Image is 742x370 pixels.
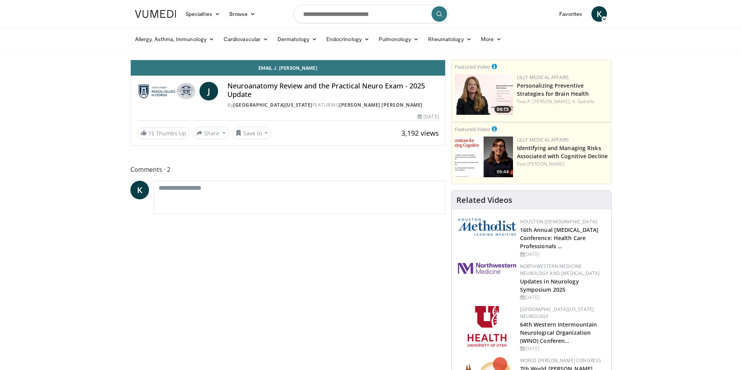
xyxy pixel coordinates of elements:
[520,345,605,352] div: [DATE]
[219,31,273,47] a: Cardiovascular
[520,218,597,225] a: Houston [DEMOGRAPHIC_DATA]
[137,127,190,139] a: 15 Thumbs Up
[520,226,599,250] a: 16th Annual [MEDICAL_DATA] Conference: Health Care Professionals …
[423,31,476,47] a: Rheumatology
[455,137,513,177] img: fc5f84e2-5eb7-4c65-9fa9-08971b8c96b8.jpg.150x105_q85_crop-smart_upscale.jpg
[520,357,602,364] a: World [PERSON_NAME] Congress
[520,294,605,301] div: [DATE]
[520,263,600,277] a: Northwestern Medicine Neurology and [MEDICAL_DATA]
[520,306,594,320] a: [GEOGRAPHIC_DATA][US_STATE] Neurology
[455,63,490,70] small: Featured Video
[401,128,439,138] span: 3,192 views
[476,31,506,47] a: More
[458,218,516,236] img: 5e4488cc-e109-4a4e-9fd9-73bb9237ee91.png.150x105_q85_autocrop_double_scale_upscale_version-0.2.png
[572,98,595,105] a: A. Gabelle
[517,98,608,105] div: Feat.
[293,5,449,23] input: Search topics, interventions
[227,102,439,109] div: By FEATURING
[233,102,312,108] a: [GEOGRAPHIC_DATA][US_STATE]
[455,74,513,115] img: c3be7821-a0a3-4187-927a-3bb177bd76b4.png.150x105_q85_crop-smart_upscale.jpg
[181,6,225,22] a: Specialties
[520,278,579,293] a: Updates in Neurology Symposium 2025
[227,82,439,99] h4: Neuroanatomy Review and the Practical Neuro Exam - 2025 Update
[130,164,446,175] span: Comments 2
[520,251,605,258] div: [DATE]
[418,113,439,120] div: [DATE]
[494,168,511,175] span: 06:44
[232,127,272,139] button: Save to
[135,10,176,18] img: VuMedi Logo
[517,74,569,81] a: Lilly Medical Affairs
[494,106,511,113] span: 04:15
[148,130,154,137] span: 15
[225,6,260,22] a: Browse
[273,31,322,47] a: Dermatology
[193,127,229,139] button: Share
[517,82,589,97] a: Personalizing Preventive Strategies for Brain Health
[591,6,607,22] a: K
[137,82,196,100] img: Medical College of Georgia - Augusta University
[131,60,445,76] a: Email J. [PERSON_NAME]
[322,31,374,47] a: Endocrinology
[130,31,219,47] a: Allergy, Asthma, Immunology
[455,74,513,115] a: 04:15
[527,98,571,105] a: P. [PERSON_NAME],
[458,263,516,274] img: 2a462fb6-9365-492a-ac79-3166a6f924d8.png.150x105_q85_autocrop_double_scale_upscale_version-0.2.jpg
[374,31,423,47] a: Pulmonology
[455,126,490,133] small: Featured Video
[199,82,218,100] a: J
[517,161,608,168] div: Feat.
[455,137,513,177] a: 06:44
[517,137,569,143] a: Lilly Medical Affairs
[130,181,149,199] a: K
[555,6,587,22] a: Favorites
[520,321,597,344] a: 64th Western Intermountain Neurological Organization (WINO) Conferen…
[527,161,564,167] a: [PERSON_NAME]
[456,195,512,205] h4: Related Videos
[468,306,506,347] img: f6362829-b0a3-407d-a044-59546adfd345.png.150x105_q85_autocrop_double_scale_upscale_version-0.2.png
[339,102,423,108] a: [PERSON_NAME] [PERSON_NAME]
[517,144,608,160] a: Identifying and Managing Risks Associated with Cognitive Decline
